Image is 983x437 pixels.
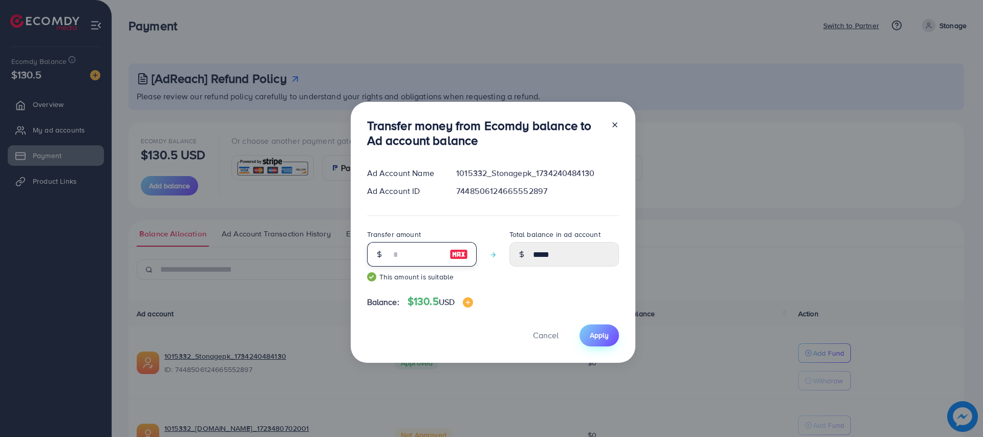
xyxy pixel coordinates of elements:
span: Apply [590,330,609,340]
button: Cancel [520,324,571,346]
img: image [463,297,473,308]
small: This amount is suitable [367,272,477,282]
span: USD [439,296,455,308]
img: guide [367,272,376,281]
label: Total balance in ad account [509,229,601,239]
label: Transfer amount [367,229,421,239]
span: Balance: [367,296,399,308]
h4: $130.5 [408,295,473,308]
div: Ad Account Name [359,167,448,179]
button: Apply [580,324,619,346]
div: 1015332_Stonagepk_1734240484130 [448,167,627,179]
img: image [450,248,468,260]
div: Ad Account ID [359,185,448,197]
div: 7448506124665552897 [448,185,627,197]
span: Cancel [533,330,559,341]
h3: Transfer money from Ecomdy balance to Ad account balance [367,118,603,148]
